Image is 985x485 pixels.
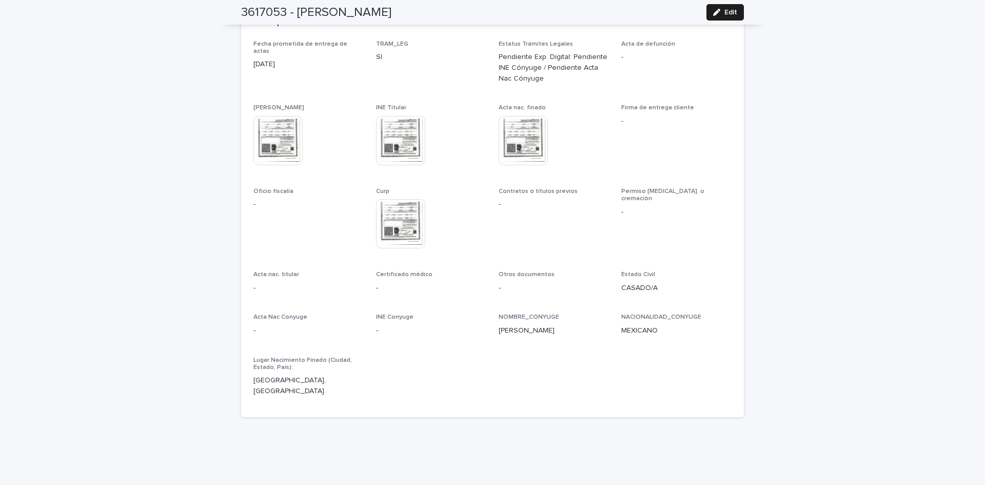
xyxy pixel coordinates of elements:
[499,188,578,195] span: Contratos o títulos previos
[253,188,293,195] span: Oficio fiscalía
[621,116,732,127] p: -
[499,105,546,111] span: Acta nac. finado
[621,271,655,278] span: Estado Civil
[499,325,609,336] p: [PERSON_NAME]
[253,283,364,294] p: -
[376,188,389,195] span: Curp
[376,325,486,336] p: -
[499,41,573,47] span: Estatus Trámites Legales
[621,207,732,218] p: -
[253,357,352,371] span: Lugar Nacimiento Finado (Ciudad, Estado, País):
[499,271,555,278] span: Otros documentos
[706,4,744,21] button: Edit
[499,199,609,210] p: -
[499,52,609,84] p: Pendiente Exp. Digital: Pendiente INE Cónyuge / Pendiente Acta Nac Cónyuge
[376,283,486,294] p: -
[376,271,432,278] span: Certificado médico
[724,9,737,16] span: Edit
[253,199,364,210] p: -
[621,188,704,202] span: Permiso [MEDICAL_DATA]. o cremación
[253,59,364,70] p: [DATE]
[621,41,675,47] span: Acta de defunción
[621,314,701,320] span: NACIONALIDAD_CONYUGE
[253,325,364,336] p: -
[621,325,732,336] p: MEXICANO
[376,314,413,320] span: INE Conyuge
[253,375,364,397] p: [GEOGRAPHIC_DATA], [GEOGRAPHIC_DATA].
[376,41,408,47] span: TRAM_LEG
[253,105,304,111] span: [PERSON_NAME]
[621,283,732,294] p: CASADO/A
[376,52,486,63] p: SI
[499,283,609,294] p: -
[253,314,307,320] span: Acta Nac Conyuge
[241,5,391,20] h2: 3617053 - [PERSON_NAME]
[621,52,732,63] p: -
[621,105,694,111] span: Firma de entrega cliente
[253,271,299,278] span: Acta nac. titular
[376,105,406,111] span: INE Titular
[253,41,347,54] span: Fecha prometida de entrega de actas
[499,314,559,320] span: NOMBRE_CONYUGE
